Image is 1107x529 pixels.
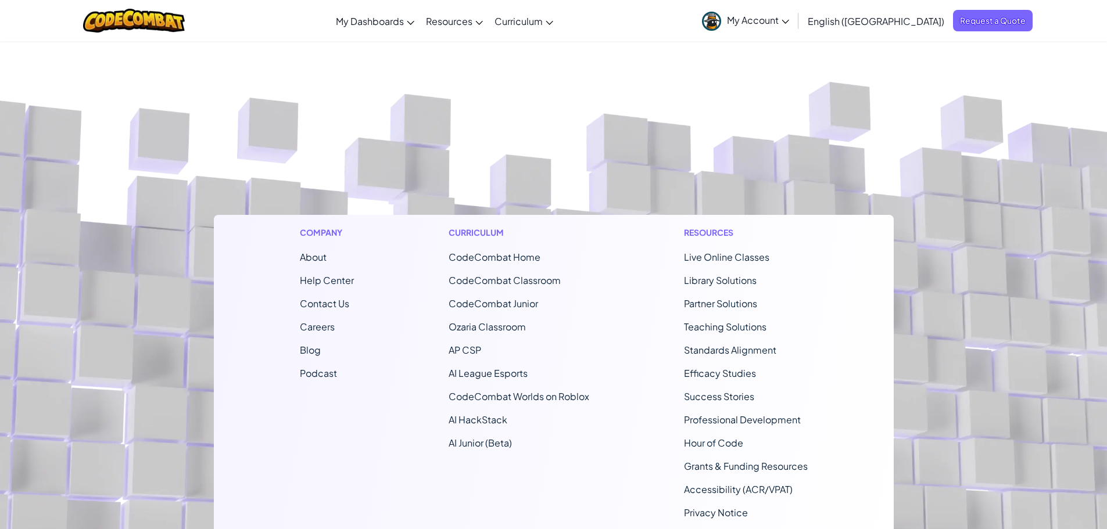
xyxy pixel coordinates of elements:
a: CodeCombat Classroom [449,274,561,286]
a: Success Stories [684,390,754,402]
span: Contact Us [300,297,349,310]
a: About [300,251,327,263]
a: Standards Alignment [684,344,776,356]
a: Privacy Notice [684,506,748,519]
a: Accessibility (ACR/VPAT) [684,483,793,495]
a: My Dashboards [330,5,420,37]
a: Podcast [300,367,337,379]
a: Live Online Classes [684,251,769,263]
a: Careers [300,321,335,333]
a: CodeCombat Worlds on Roblox [449,390,589,402]
a: Grants & Funding Resources [684,460,808,472]
a: CodeCombat Junior [449,297,538,310]
a: Help Center [300,274,354,286]
span: Curriculum [495,15,543,27]
h1: Company [300,226,354,239]
span: English ([GEOGRAPHIC_DATA]) [808,15,944,27]
span: My Dashboards [336,15,404,27]
a: Library Solutions [684,274,757,286]
a: AP CSP [449,344,481,356]
h1: Resources [684,226,808,239]
a: AI League Esports [449,367,528,379]
h1: Curriculum [449,226,589,239]
a: My Account [696,2,795,39]
a: AI Junior (Beta) [449,437,512,449]
a: Teaching Solutions [684,321,766,333]
img: CodeCombat logo [83,9,185,33]
span: Resources [426,15,472,27]
a: AI HackStack [449,413,507,426]
span: My Account [727,14,789,26]
a: Professional Development [684,413,801,426]
a: Ozaria Classroom [449,321,526,333]
a: English ([GEOGRAPHIC_DATA]) [802,5,950,37]
a: Partner Solutions [684,297,757,310]
a: Resources [420,5,489,37]
span: CodeCombat Home [449,251,540,263]
a: Efficacy Studies [684,367,756,379]
a: Request a Quote [953,10,1033,31]
a: Blog [300,344,321,356]
a: Hour of Code [684,437,743,449]
img: avatar [702,12,721,31]
a: Curriculum [489,5,559,37]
